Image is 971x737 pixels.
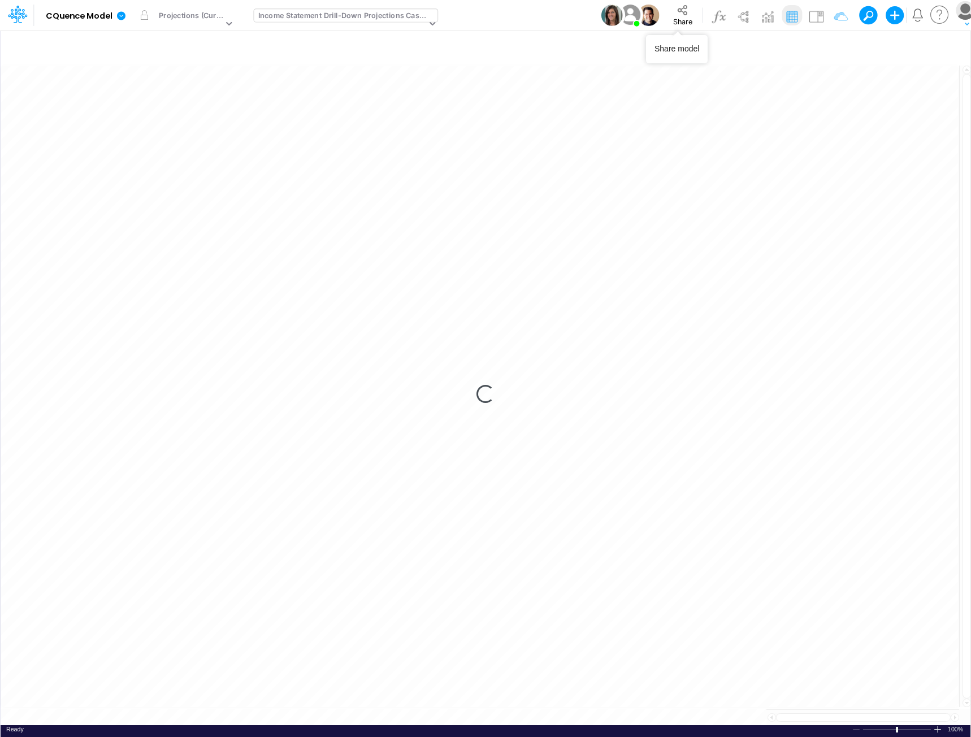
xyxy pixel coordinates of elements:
[654,44,699,55] div: Share model
[46,11,112,21] b: CQuence Model
[948,725,965,734] span: 100%
[673,17,692,25] span: Share
[638,5,660,26] img: User Image Icon
[618,2,643,28] img: User Image Icon
[601,5,623,26] img: User Image Icon
[10,36,725,59] input: Type a title here
[948,725,965,734] div: Zoom level
[258,10,427,23] div: Income Statement Drill-Down Projections Cassling
[665,1,701,29] button: Share
[896,727,898,732] div: Zoom
[862,725,933,734] div: Zoom
[6,726,24,732] span: Ready
[911,8,924,21] a: Notifications
[159,10,223,23] div: Projections (Current)
[933,725,942,734] div: Zoom In
[6,725,24,734] div: In Ready mode
[852,726,861,734] div: Zoom Out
